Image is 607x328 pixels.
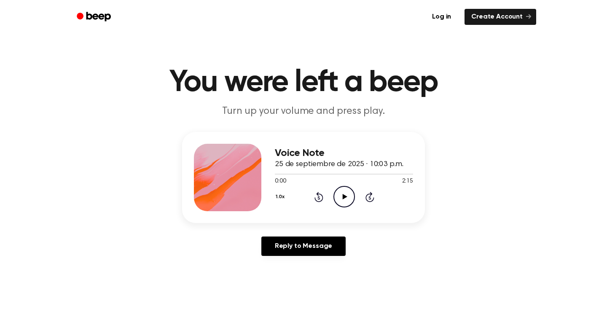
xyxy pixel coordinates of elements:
a: Reply to Message [261,237,346,256]
h1: You were left a beep [88,67,519,98]
a: Beep [71,9,118,25]
a: Log in [424,7,459,27]
h3: Voice Note [275,148,413,159]
span: 2:15 [402,177,413,186]
button: 1.0x [275,190,287,204]
span: 25 de septiembre de 2025 · 10:03 p.m. [275,161,403,168]
p: Turn up your volume and press play. [142,105,465,118]
span: 0:00 [275,177,286,186]
a: Create Account [465,9,536,25]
